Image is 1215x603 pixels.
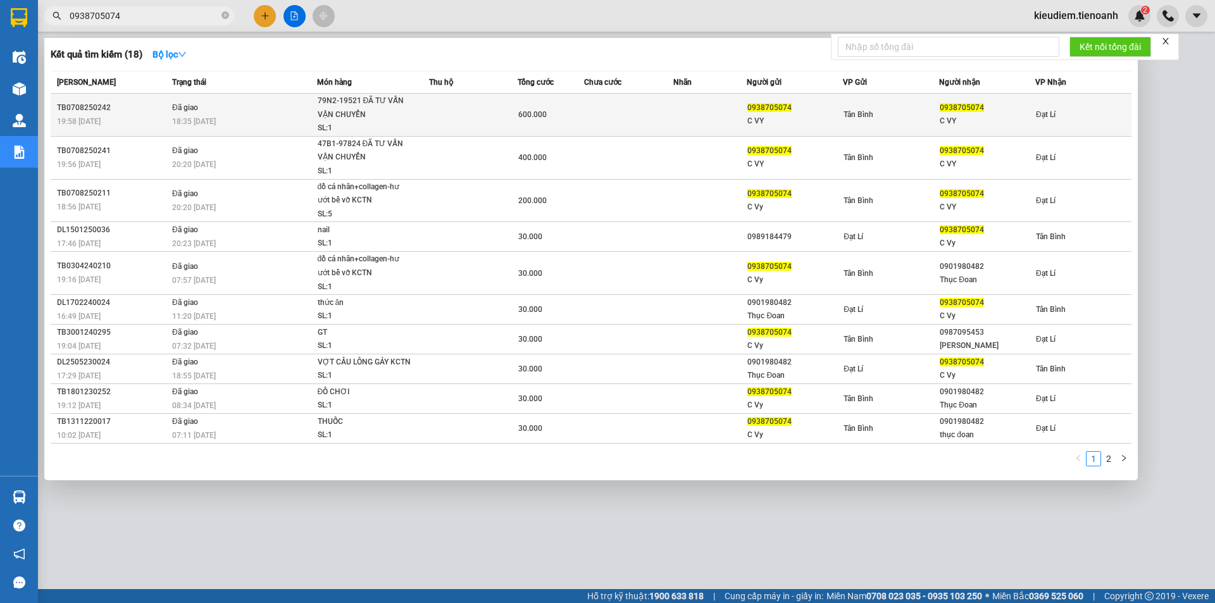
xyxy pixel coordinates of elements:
[57,101,168,115] div: TB0708250242
[1116,451,1131,466] button: right
[13,490,26,504] img: warehouse-icon
[172,342,216,351] span: 07:32 [DATE]
[844,269,873,278] span: Tân Bình
[318,326,413,340] div: GT
[940,339,1035,352] div: [PERSON_NAME]
[429,78,453,87] span: Thu hộ
[518,305,542,314] span: 30.000
[518,110,547,119] span: 600.000
[172,312,216,321] span: 11:20 [DATE]
[317,78,352,87] span: Món hàng
[1161,37,1170,46] span: close
[221,10,229,22] span: close-circle
[940,146,984,155] span: 0938705074
[172,203,216,212] span: 20:20 [DATE]
[13,114,26,127] img: warehouse-icon
[747,356,842,369] div: 0901980482
[11,8,27,27] img: logo-vxr
[1087,452,1100,466] a: 1
[747,399,842,412] div: C Vy
[318,208,413,221] div: SL: 5
[1036,110,1056,119] span: Đạt Lí
[1080,40,1141,54] span: Kết nối tổng đài
[318,385,413,399] div: ĐỒ CHƠI
[57,117,101,126] span: 19:58 [DATE]
[673,78,692,87] span: Nhãn
[53,11,61,20] span: search
[844,364,863,373] span: Đạt Lí
[57,275,101,284] span: 19:16 [DATE]
[172,431,216,440] span: 07:11 [DATE]
[843,78,867,87] span: VP Gửi
[318,223,413,237] div: nail
[318,296,413,310] div: thức ăn
[70,9,219,23] input: Tìm tên, số ĐT hoặc mã đơn
[940,201,1035,214] div: C VY
[940,326,1035,339] div: 0987095453
[747,387,792,396] span: 0938705074
[747,328,792,337] span: 0938705074
[747,158,842,171] div: C VY
[13,146,26,159] img: solution-icon
[747,146,792,155] span: 0938705074
[940,369,1035,382] div: C Vy
[940,357,984,366] span: 0938705074
[747,428,842,442] div: C Vy
[318,280,413,294] div: SL: 1
[747,230,842,244] div: 0989184479
[1069,37,1151,57] button: Kết nối tổng đài
[172,225,198,234] span: Đã giao
[518,153,547,162] span: 400.000
[1102,452,1116,466] a: 2
[518,196,547,205] span: 200.000
[844,110,873,119] span: Tân Bình
[57,431,101,440] span: 10:02 [DATE]
[57,160,101,169] span: 19:56 [DATE]
[172,357,198,366] span: Đã giao
[747,273,842,287] div: C Vy
[940,158,1035,171] div: C VY
[172,239,216,248] span: 20:23 [DATE]
[747,201,842,214] div: C Vy
[747,369,842,382] div: Thục Đoan
[518,78,554,87] span: Tổng cước
[1036,305,1066,314] span: Tân Bình
[518,394,542,403] span: 30.000
[172,103,198,112] span: Đã giao
[13,82,26,96] img: warehouse-icon
[940,225,984,234] span: 0938705074
[318,356,413,370] div: VỢT CẦU LÔNG GẢY KCTN
[747,78,782,87] span: Người gửi
[1036,196,1056,205] span: Đạt Lí
[172,117,216,126] span: 18:35 [DATE]
[1120,454,1128,462] span: right
[1036,153,1056,162] span: Đạt Lí
[1075,454,1082,462] span: left
[57,187,168,200] div: TB0708250211
[172,276,216,285] span: 07:57 [DATE]
[172,371,216,380] span: 18:55 [DATE]
[318,121,413,135] div: SL: 1
[57,223,168,237] div: DL1501250036
[747,189,792,198] span: 0938705074
[57,296,168,309] div: DL1702240024
[172,328,198,337] span: Đã giao
[13,576,25,588] span: message
[844,335,873,344] span: Tân Bình
[51,48,142,61] h3: Kết quả tìm kiếm ( 18 )
[1116,451,1131,466] li: Next Page
[172,146,198,155] span: Đã giao
[318,237,413,251] div: SL: 1
[221,11,229,19] span: close-circle
[1101,451,1116,466] li: 2
[153,49,187,59] strong: Bộ lọc
[142,44,197,65] button: Bộ lọcdown
[940,298,984,307] span: 0938705074
[940,385,1035,399] div: 0901980482
[1035,78,1066,87] span: VP Nhận
[747,309,842,323] div: Thục Đoan
[1036,269,1056,278] span: Đạt Lí
[1036,364,1066,373] span: Tân Bình
[940,415,1035,428] div: 0901980482
[57,312,101,321] span: 16:49 [DATE]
